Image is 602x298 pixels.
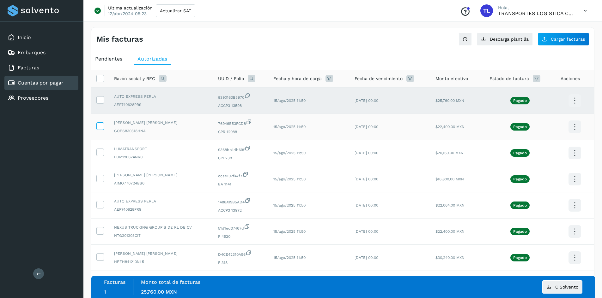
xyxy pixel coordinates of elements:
span: 76946B53FCD8 [218,119,263,126]
span: [DATE] 00:00 [355,229,378,234]
span: [DATE] 00:00 [355,255,378,260]
span: Razón social y RFC [114,75,155,82]
a: Cuentas por pagar [18,80,64,86]
span: AIMO770724BS6 [114,180,208,186]
span: 15/ago/2025 11:50 [273,229,306,234]
span: Fecha de vencimiento [355,75,403,82]
span: 8390163B5970 [218,93,263,100]
span: LUM190624NR0 [114,154,208,160]
span: 15/ago/2025 11:50 [273,125,306,129]
span: Autorizadas [137,56,167,62]
button: Descarga plantilla [477,32,533,46]
span: $25,760.00 MXN [435,98,464,103]
span: [DATE] 00:00 [355,125,378,129]
span: 9368bb1db69f [218,145,263,153]
span: Pendientes [95,56,122,62]
span: 15/ago/2025 11:50 [273,177,306,181]
span: 15/ago/2025 11:50 [273,203,306,207]
span: $22,064.00 MXN [435,203,465,207]
p: Pagado [513,203,527,207]
span: $22,400.00 MXN [435,125,465,129]
span: ACCP3 13598 [218,103,263,108]
p: Pagado [513,177,527,181]
span: [PERSON_NAME] [PERSON_NAME] [114,172,208,178]
span: CPI 238 [218,155,263,161]
span: 15/ago/2025 11:50 [273,98,306,103]
span: NTG201203CI7 [114,233,208,238]
p: TRANSPORTES LOGISTICA CENTRAL SA DE CV [498,10,574,16]
span: Acciones [561,75,580,82]
span: 51d1ed37467d [218,224,263,231]
a: Facturas [18,65,39,71]
span: [PERSON_NAME] [PERSON_NAME] [114,251,208,256]
button: Actualizar SAT [156,4,195,17]
span: ACCP3 13972 [218,207,263,213]
p: Pagado [513,229,527,234]
span: Fecha y hora de carga [273,75,322,82]
span: [DATE] 00:00 [355,177,378,181]
span: ccae102f47f7 [218,171,263,179]
label: Monto total de facturas [141,279,200,285]
span: D4CE42310A56 [218,250,263,257]
span: AUTO EXPRESS PERLA [114,198,208,204]
span: AUTO EXPRESS PERLA [114,94,208,99]
button: Cargar facturas [538,32,589,46]
p: Última actualización [108,5,153,11]
span: Descarga plantilla [490,37,529,41]
span: $22,400.00 MXN [435,229,465,234]
div: Facturas [4,61,78,75]
span: GOES830318HNA [114,128,208,134]
span: F 4520 [218,234,263,239]
span: CPR 12088 [218,129,263,135]
span: $20,160.00 MXN [435,151,464,155]
span: [DATE] 00:00 [355,98,378,103]
span: BA 1141 [218,181,263,187]
span: F 318 [218,260,263,266]
a: Inicio [18,34,31,40]
p: Pagado [513,255,527,260]
span: NEXUS TRUCKING GROUP S DE RL DE CV [114,225,208,230]
span: [DATE] 00:00 [355,203,378,207]
span: [PERSON_NAME] [PERSON_NAME] [114,120,208,126]
span: Monto efectivo [435,75,468,82]
span: AEP740628PR9 [114,102,208,108]
p: Pagado [513,151,527,155]
span: C.Solvento [555,285,578,289]
span: UUID / Folio [218,75,244,82]
div: Embarques [4,46,78,60]
div: Cuentas por pagar [4,76,78,90]
label: Facturas [104,279,125,285]
span: 15/ago/2025 11:50 [273,151,306,155]
span: 1 [104,289,106,295]
span: $16,800.00 MXN [435,177,464,181]
h4: Mis facturas [96,35,143,44]
span: AEP740628PR9 [114,207,208,212]
span: Estado de factura [490,75,529,82]
p: 12/abr/2024 05:23 [108,11,147,16]
span: Cargar facturas [551,37,585,41]
span: 1488A19B5AD4 [218,197,263,205]
p: Hola, [498,5,574,10]
span: $30,240.00 MXN [435,255,465,260]
button: C.Solvento [542,280,582,294]
a: Embarques [18,50,46,56]
span: [DATE] 00:00 [355,151,378,155]
a: Proveedores [18,95,48,101]
span: LUMATRANSPORT [114,146,208,152]
span: 15/ago/2025 11:50 [273,255,306,260]
p: Pagado [513,98,527,103]
span: Actualizar SAT [160,9,191,13]
span: 25,760.00 MXN [141,289,177,295]
div: Proveedores [4,91,78,105]
span: HEZH841210NL5 [114,259,208,265]
p: Pagado [513,125,527,129]
div: Inicio [4,31,78,44]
